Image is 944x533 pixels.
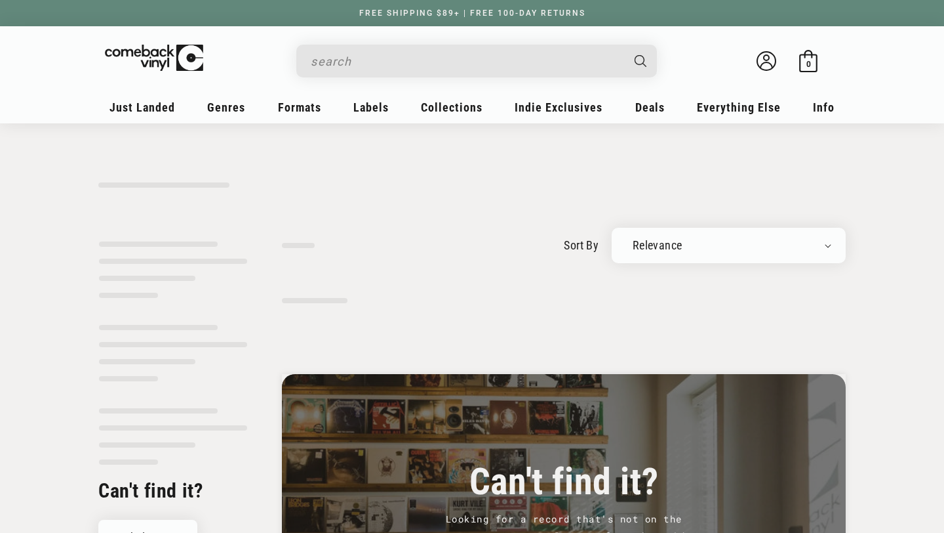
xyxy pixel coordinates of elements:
[697,100,781,114] span: Everything Else
[623,45,659,77] button: Search
[635,100,665,114] span: Deals
[278,100,321,114] span: Formats
[421,100,482,114] span: Collections
[353,100,389,114] span: Labels
[564,236,599,254] label: sort by
[296,45,657,77] div: Search
[806,59,811,69] span: 0
[346,9,599,18] a: FREE SHIPPING $89+ | FREE 100-DAY RETURNS
[207,100,245,114] span: Genres
[311,48,621,75] input: search
[813,100,835,114] span: Info
[515,100,602,114] span: Indie Exclusives
[109,100,175,114] span: Just Landed
[315,467,813,498] h3: Can't find it?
